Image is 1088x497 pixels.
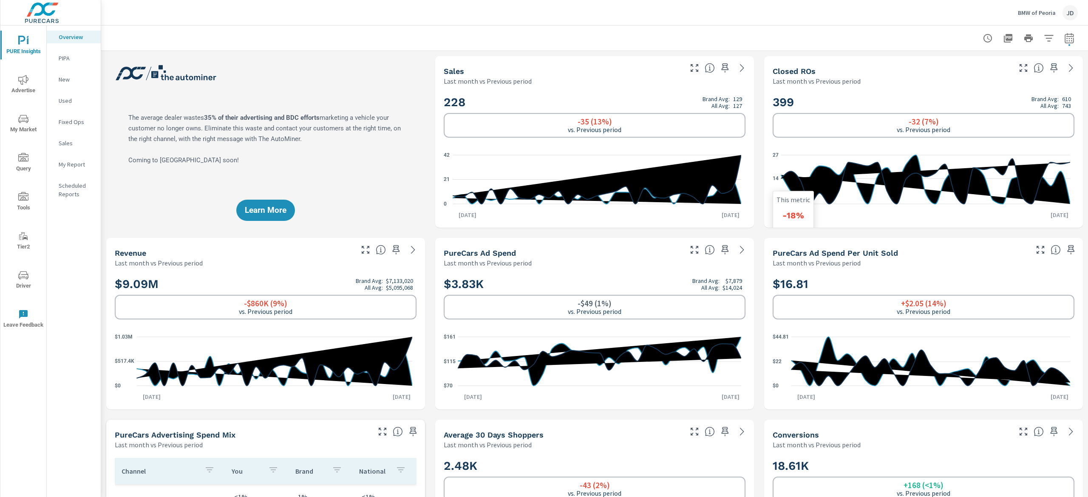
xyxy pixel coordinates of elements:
[1000,30,1017,47] button: "Export Report to PDF"
[578,117,612,126] h6: -35 (13%)
[897,308,950,315] p: vs. Previous period
[444,383,453,389] text: $70
[115,277,416,291] h2: $9.09M
[701,284,720,291] p: All Avg:
[444,177,450,183] text: 21
[705,63,715,73] span: Number of vehicles sold by the dealership over the selected date range. [Source: This data is sou...
[115,383,121,389] text: $0
[59,160,94,169] p: My Report
[3,270,44,291] span: Driver
[1045,211,1074,219] p: [DATE]
[773,334,789,340] text: $44.81
[3,114,44,135] span: My Market
[59,75,94,84] p: New
[580,481,610,489] h6: -43 (2%)
[59,181,94,198] p: Scheduled Reports
[444,95,745,110] h2: 228
[244,299,287,308] h6: -$860K (9%)
[444,248,516,257] h5: PureCars Ad Spend
[122,467,198,475] p: Channel
[1040,102,1059,109] p: All Avg:
[773,67,816,76] h5: Closed ROs
[47,52,101,65] div: PIPA
[1020,30,1037,47] button: Print Report
[444,334,456,340] text: $161
[773,76,861,86] p: Last month vs Previous period
[773,248,898,257] h5: PureCars Ad Spend Per Unit Sold
[897,489,950,497] p: vs. Previous period
[236,200,295,221] button: Learn More
[711,102,730,109] p: All Avg:
[782,210,804,220] h4: -18%
[444,152,450,158] text: 42
[376,245,386,255] span: Total sales revenue over the selected date range. [Source: This data is sourced from the dealer’s...
[59,96,94,105] p: Used
[444,258,532,268] p: Last month vs Previous period
[444,458,745,473] h2: 2.48K
[444,359,456,364] text: $115
[137,393,167,401] p: [DATE]
[1047,425,1061,438] span: Save this to your personalized report
[3,231,44,252] span: Tier2
[578,299,612,308] h6: -$49 (1%)
[773,359,782,365] text: $22
[909,117,939,126] h6: -32 (7%)
[773,277,1074,291] h2: $16.81
[897,126,950,133] p: vs. Previous period
[3,75,44,96] span: Advertise
[1064,425,1078,438] a: See more details in report
[773,458,1074,473] h2: 18.61K
[703,96,730,102] p: Brand Avg:
[568,308,621,315] p: vs. Previous period
[791,393,821,401] p: [DATE]
[115,430,235,439] h5: PureCars Advertising Spend Mix
[387,393,416,401] p: [DATE]
[1062,5,1078,20] div: JD
[1034,243,1047,257] button: Make Fullscreen
[239,308,292,315] p: vs. Previous period
[688,425,701,438] button: Make Fullscreen
[1062,102,1071,109] p: 743
[115,334,133,340] text: $1.03M
[47,73,101,86] div: New
[773,152,779,158] text: 27
[1062,96,1071,102] p: 610
[47,94,101,107] div: Used
[47,158,101,171] div: My Report
[718,425,732,438] span: Save this to your personalized report
[1034,63,1044,73] span: Number of Repair Orders Closed by the selected dealership group over the selected time range. [So...
[733,102,742,109] p: 127
[47,179,101,200] div: Scheduled Reports
[444,201,447,207] text: 0
[568,489,621,497] p: vs. Previous period
[115,359,134,364] text: $517.4K
[389,243,403,257] span: Save this to your personalized report
[1047,61,1061,75] span: Save this to your personalized report
[376,425,389,438] button: Make Fullscreen
[295,467,325,475] p: Brand
[1040,30,1057,47] button: Apply Filters
[904,481,943,489] h6: +168 (<1%)
[773,383,779,389] text: $0
[386,284,413,291] p: $5,095,068
[444,430,544,439] h5: Average 30 Days Shoppers
[705,426,715,437] span: A rolling 30 day total of daily Shoppers on the dealership website, averaged over the selected da...
[716,211,745,219] p: [DATE]
[359,467,389,475] p: National
[47,116,101,128] div: Fixed Ops
[688,243,701,257] button: Make Fullscreen
[568,126,621,133] p: vs. Previous period
[735,61,749,75] a: See more details in report
[359,243,372,257] button: Make Fullscreen
[1061,30,1078,47] button: Select Date Range
[393,426,403,437] span: This table looks at how you compare to the amount of budget you spend per channel as opposed to y...
[59,33,94,41] p: Overview
[453,211,482,219] p: [DATE]
[406,425,420,438] span: Save this to your personalized report
[1045,393,1074,401] p: [DATE]
[773,258,861,268] p: Last month vs Previous period
[47,31,101,43] div: Overview
[232,467,261,475] p: You
[115,258,203,268] p: Last month vs Previous period
[115,248,146,257] h5: Revenue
